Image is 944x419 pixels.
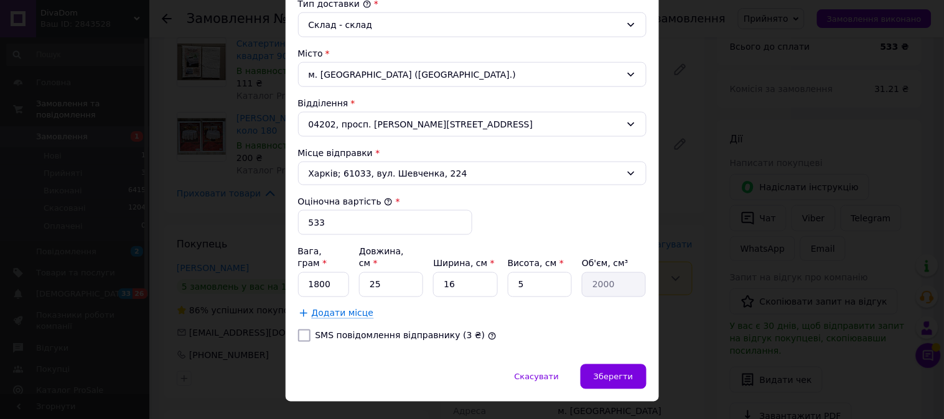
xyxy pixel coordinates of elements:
[309,167,621,180] span: Харків; 61033, вул. Шевченка, 224
[582,257,646,270] div: Об'єм, см³
[359,246,404,269] label: Довжина, см
[298,112,647,137] div: 04202, просп. [PERSON_NAME][STREET_ADDRESS]
[433,259,494,269] label: Ширина, см
[515,372,559,382] span: Скасувати
[298,147,647,159] div: Місце відправки
[312,308,374,319] span: Додати місце
[309,18,621,32] div: Склад - склад
[298,62,647,87] div: м. [GEOGRAPHIC_DATA] ([GEOGRAPHIC_DATA].)
[315,331,485,341] label: SMS повідомлення відправнику (3 ₴)
[298,246,327,269] label: Вага, грам
[298,97,647,109] div: Відділення
[594,372,633,382] span: Зберегти
[298,196,393,206] label: Оціночна вартість
[298,47,647,60] div: Місто
[508,259,564,269] label: Висота, см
